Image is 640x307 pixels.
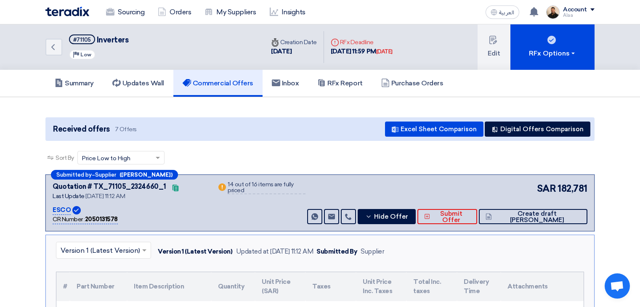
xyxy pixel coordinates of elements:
[457,272,501,301] th: Delivery Time
[70,272,127,301] th: Part Number
[56,172,92,177] span: Submitted by
[45,7,89,16] img: Teradix logo
[53,124,110,135] span: Received offers
[272,79,299,87] h5: Inbox
[183,79,253,87] h5: Commercial Offers
[56,272,70,301] th: #
[112,79,164,87] h5: Updates Wall
[558,182,587,196] span: 182,781
[385,122,483,137] button: Excel Sheet Comparison
[305,272,356,301] th: Taxes
[331,47,393,56] div: [DATE] 11:59 PM
[53,205,71,215] p: ESCO
[317,79,362,87] h5: RFx Report
[308,70,372,97] a: RFx Report
[85,193,125,200] span: [DATE] 11:12 AM
[478,24,510,70] button: Edit
[73,37,91,42] div: #71105
[99,3,151,21] a: Sourcing
[198,3,263,21] a: My Suppliers
[316,247,357,257] div: Submitted By
[228,182,305,194] div: 14 out of 16 items are fully priced
[537,182,556,196] span: SAR
[173,70,263,97] a: Commercial Offers
[372,70,453,97] a: Purchase Orders
[151,3,198,21] a: Orders
[381,79,443,87] h5: Purchase Orders
[53,193,85,200] span: Last Update
[406,272,457,301] th: Total Inc. taxes
[485,122,590,137] button: Digital Offers Comparison
[103,70,173,97] a: Updates Wall
[56,153,74,162] span: Sort By
[510,24,595,70] button: RFx Options
[115,125,137,133] span: 7 Offers
[494,211,581,223] span: Create draft [PERSON_NAME]
[356,272,406,301] th: Unit Price Inc. Taxes
[563,13,595,18] div: Alaa
[55,79,94,87] h5: Summary
[85,216,118,223] b: 2050131578
[97,35,129,45] span: Inverters
[361,247,384,257] div: Supplier
[417,209,478,224] button: Submit Offer
[211,272,255,301] th: Quantity
[358,209,416,224] button: Hide Offer
[263,70,308,97] a: Inbox
[486,5,519,19] button: العربية
[331,38,393,47] div: RFx Deadline
[432,211,470,223] span: Submit Offer
[374,214,408,220] span: Hide Offer
[72,206,81,214] img: Verified Account
[479,209,587,224] button: Create draft [PERSON_NAME]
[529,48,576,58] div: RFx Options
[546,5,560,19] img: MAA_1717931611039.JPG
[80,52,91,58] span: Low
[127,272,211,301] th: Item Description
[501,272,584,301] th: Attachments
[51,170,178,180] div: –
[158,247,233,257] div: Version 1 (Latest Version)
[563,6,587,13] div: Account
[236,247,313,257] div: Updated at [DATE] 11:12 AM
[120,172,173,177] b: ([PERSON_NAME])
[95,172,116,177] span: Supplier
[376,48,393,56] div: [DATE]
[255,272,305,301] th: Unit Price (SAR)
[271,47,317,56] div: [DATE]
[53,215,118,224] div: CR Number :
[53,182,166,192] div: Quotation # TX_71105_2324660_1
[82,154,130,163] span: Price Low to High
[499,10,514,16] span: العربية
[263,3,312,21] a: Insights
[45,70,103,97] a: Summary
[605,273,630,299] a: Open chat
[69,34,128,45] h5: Inverters
[271,38,317,47] div: Creation Date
